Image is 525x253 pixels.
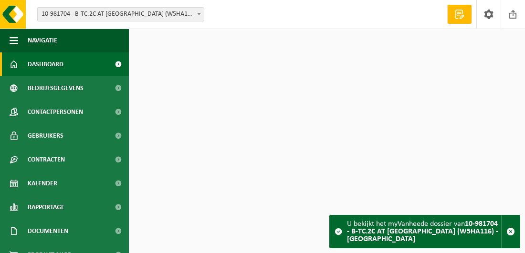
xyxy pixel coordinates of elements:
[28,76,84,100] span: Bedrijfsgegevens
[28,124,63,148] span: Gebruikers
[38,8,204,21] span: 10-981704 - B-TC.2C AT CHARLEROI (W5HA116) - MARCINELLE
[37,7,204,21] span: 10-981704 - B-TC.2C AT CHARLEROI (W5HA116) - MARCINELLE
[28,148,65,172] span: Contracten
[28,52,63,76] span: Dashboard
[28,172,57,195] span: Kalender
[28,219,68,243] span: Documenten
[28,100,83,124] span: Contactpersonen
[347,220,498,243] strong: 10-981704 - B-TC.2C AT [GEOGRAPHIC_DATA] (W5HA116) - [GEOGRAPHIC_DATA]
[28,29,57,52] span: Navigatie
[347,215,501,248] div: U bekijkt het myVanheede dossier van
[28,195,64,219] span: Rapportage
